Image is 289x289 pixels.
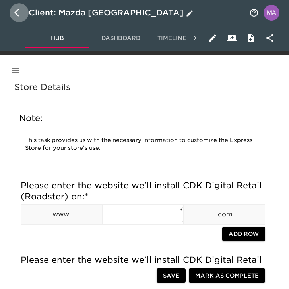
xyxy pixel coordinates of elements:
span: Timeline and Notifications [157,33,252,43]
button: Mark as Complete [189,268,265,283]
p: www. [21,210,102,219]
span: Mark as Complete [195,271,259,281]
button: Client View [222,29,241,48]
div: Client: Mazda [GEOGRAPHIC_DATA] [29,6,195,19]
button: Add Row [222,227,265,241]
img: Profile [264,5,279,21]
button: Save [157,268,186,283]
span: Dashboard [94,33,148,43]
p: This task provides us with the necessary information to customize the Express Store for your stor... [25,136,261,152]
h5: Store Details [14,82,275,93]
h5: Note: [19,113,267,124]
p: .com [184,210,265,219]
h5: Please enter the website we'll install CDK Digital Retail (Roadster) on: [21,180,265,202]
button: notifications [244,3,264,22]
span: Add Row [229,229,259,239]
button: Edit Hub [203,29,222,48]
span: Hub [30,33,84,43]
h5: Please enter the website we'll install CDK Digital Retail (Roadster) on: [21,255,265,277]
span: Save [163,271,179,281]
button: Internal Notes and Comments [241,29,260,48]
